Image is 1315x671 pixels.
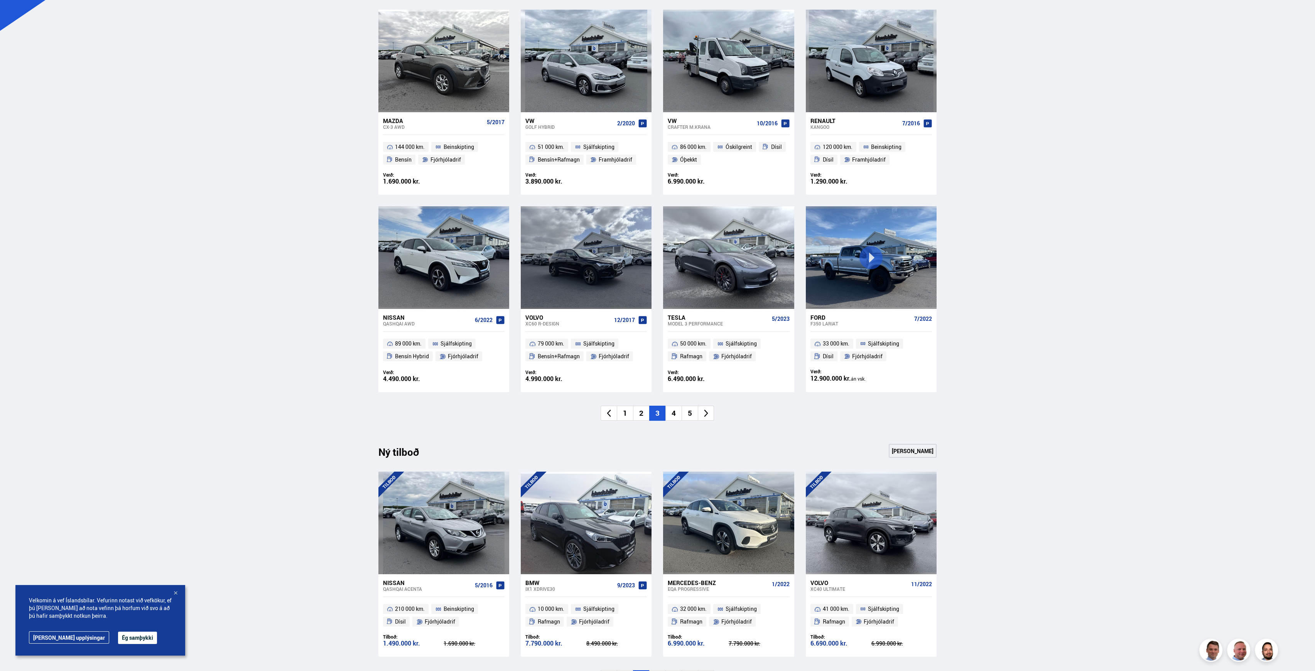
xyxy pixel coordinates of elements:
[521,309,652,392] a: Volvo XC60 R-DESIGN 12/2017 79 000 km. Sjálfskipting Bensín+Rafmagn Fjórhjóladrif Verð: 4.990.000...
[868,339,899,348] span: Sjálfskipting
[383,579,472,586] div: Nissan
[525,376,586,382] div: 4.990.000 kr.
[668,634,729,640] div: Tilboð:
[663,309,794,392] a: Tesla Model 3 PERFORMANCE 5/2023 50 000 km. Sjálfskipting Rafmagn Fjórhjóladrif Verð: 6.490.000 kr.
[525,172,586,178] div: Verð:
[444,604,474,614] span: Beinskipting
[680,352,702,361] span: Rafmagn
[525,634,586,640] div: Tilboð:
[810,178,871,185] div: 1.290.000 kr.
[525,178,586,185] div: 3.890.000 kr.
[617,406,633,421] li: 1
[395,352,429,361] span: Bensín Hybrid
[757,120,778,126] span: 10/2016
[475,317,493,323] span: 6/2022
[772,316,790,322] span: 5/2023
[823,617,845,626] span: Rafmagn
[810,586,908,592] div: XC40 ULTIMATE
[525,579,614,586] div: BMW
[665,406,682,421] li: 4
[902,120,920,126] span: 7/2016
[583,339,614,348] span: Sjálfskipting
[772,581,790,587] span: 1/2022
[668,117,753,124] div: VW
[680,604,707,614] span: 32 000 km.
[911,581,932,587] span: 11/2022
[668,376,729,382] div: 6.490.000 kr.
[889,444,937,458] a: [PERSON_NAME]
[475,582,493,588] span: 5/2016
[649,406,665,421] li: 3
[425,617,455,626] span: Fjórhjóladrif
[441,339,472,348] span: Sjálfskipting
[521,112,652,195] a: VW Golf HYBRID 2/2020 51 000 km. Sjálfskipting Bensín+Rafmagn Framhjóladrif Verð: 3.890.000 kr.
[806,309,937,392] a: Ford F350 LARIAT 7/2022 33 000 km. Sjálfskipting Dísil Fjórhjóladrif Verð: 12.900.000 kr.án vsk.
[118,632,157,644] button: Ég samþykki
[729,641,790,646] div: 7.790.000 kr.
[378,574,509,657] a: Nissan Qashqai ACENTA 5/2016 210 000 km. Beinskipting Dísil Fjórhjóladrif Tilboð: 1.490.000 kr. 1...
[668,178,729,185] div: 6.990.000 kr.
[583,604,614,614] span: Sjálfskipting
[1256,640,1279,663] img: nhp88E3Fdnt1Opn2.png
[868,604,899,614] span: Sjálfskipting
[583,142,614,152] span: Sjálfskipting
[599,352,629,361] span: Fjórhjóladrif
[538,352,580,361] span: Bensín+Rafmagn
[810,634,871,640] div: Tilboð:
[806,574,937,657] a: Volvo XC40 ULTIMATE 11/2022 41 000 km. Sjálfskipting Rafmagn Fjórhjóladrif Tilboð: 6.690.000 kr. ...
[810,117,899,124] div: Renault
[633,406,649,421] li: 2
[383,640,444,647] div: 1.490.000 kr.
[680,339,707,348] span: 50 000 km.
[617,582,635,588] span: 9/2023
[810,321,911,326] div: F350 LARIAT
[823,604,849,614] span: 41 000 km.
[383,634,444,640] div: Tilboð:
[668,369,729,375] div: Verð:
[395,604,425,614] span: 210 000 km.
[680,617,702,626] span: Rafmagn
[810,579,908,586] div: Volvo
[810,314,911,321] div: Ford
[383,178,444,185] div: 1.690.000 kr.
[680,155,697,164] span: Óþekkt
[823,352,834,361] span: Dísil
[487,119,505,125] span: 5/2017
[378,112,509,195] a: Mazda CX-3 AWD 5/2017 144 000 km. Beinskipting Bensín Fjórhjóladrif Verð: 1.690.000 kr.
[721,617,752,626] span: Fjórhjóladrif
[810,369,871,374] div: Verð:
[771,142,782,152] span: Dísil
[871,641,932,646] div: 6.990.000 kr.
[378,446,432,462] div: Ný tilboð
[864,617,894,626] span: Fjórhjóladrif
[383,369,444,375] div: Verð:
[521,574,652,657] a: BMW ix1 XDRIVE30 9/2023 10 000 km. Sjálfskipting Rafmagn Fjórhjóladrif Tilboð: 7.790.000 kr. 8.49...
[525,117,614,124] div: VW
[430,155,461,164] span: Fjórhjóladrif
[383,321,472,326] div: Qashqai AWD
[579,617,609,626] span: Fjórhjóladrif
[395,155,412,164] span: Bensín
[383,314,472,321] div: Nissan
[586,641,647,646] div: 8.490.000 kr.
[668,124,753,130] div: Crafter M.KRANA
[525,586,614,592] div: ix1 XDRIVE30
[383,172,444,178] div: Verð:
[525,369,586,375] div: Verð:
[663,574,794,657] a: Mercedes-Benz EQA PROGRESSIVE 1/2022 32 000 km. Sjálfskipting Rafmagn Fjórhjóladrif Tilboð: 6.990...
[525,314,611,321] div: Volvo
[810,172,871,178] div: Verð:
[6,3,29,26] button: Open LiveChat chat widget
[682,406,698,421] li: 5
[871,142,901,152] span: Beinskipting
[444,641,505,646] div: 1.690.000 kr.
[1228,640,1251,663] img: siFngHWaQ9KaOqBr.png
[668,321,768,326] div: Model 3 PERFORMANCE
[721,352,752,361] span: Fjórhjóladrif
[383,124,484,130] div: CX-3 AWD
[538,339,564,348] span: 79 000 km.
[599,155,632,164] span: Framhjóladrif
[617,120,635,126] span: 2/2020
[525,640,586,647] div: 7.790.000 kr.
[383,586,472,592] div: Qashqai ACENTA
